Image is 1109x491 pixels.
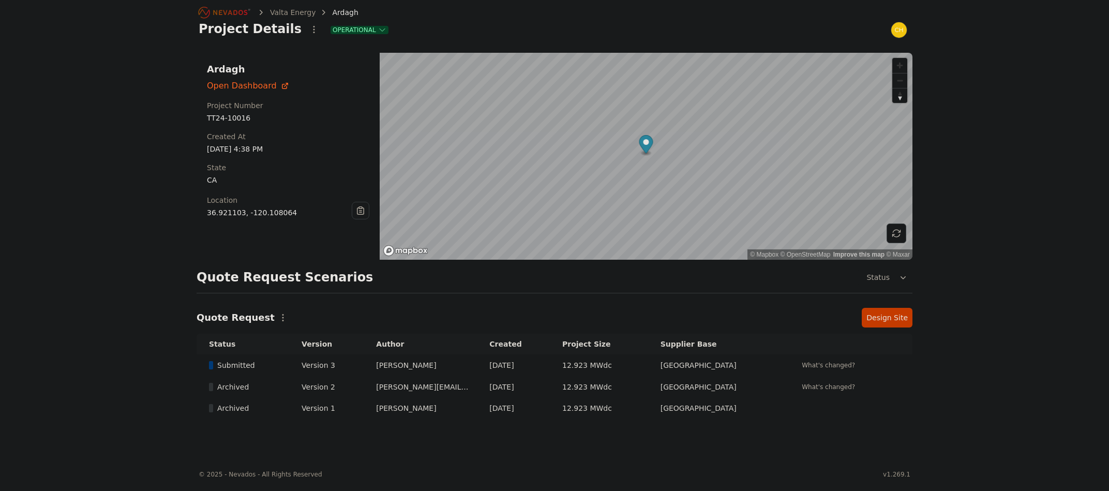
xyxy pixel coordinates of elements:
a: Maxar [886,251,910,258]
td: 12.923 MWdc [550,376,648,398]
span: Open Dashboard [207,80,277,92]
a: Open Dashboard [207,80,369,92]
td: [DATE] [477,376,550,398]
button: What's changed? [797,360,860,371]
td: [DATE] [477,354,550,376]
div: Map marker [639,135,653,156]
td: Version 2 [289,376,364,398]
a: Mapbox homepage [383,245,428,257]
div: TT24-10016 [207,113,369,123]
a: Mapbox [750,251,778,258]
th: Status [197,334,289,354]
div: Project Number [207,100,369,111]
nav: Breadcrumb [199,4,358,21]
td: [PERSON_NAME][EMAIL_ADDRESS][PERSON_NAME][DOMAIN_NAME] [364,376,477,398]
div: Ardagh [318,7,358,18]
td: 12.923 MWdc [550,354,648,376]
div: CA [207,175,369,185]
td: [DATE] [477,398,550,419]
td: [PERSON_NAME] [364,354,477,376]
tr: ArchivedVersion 2[PERSON_NAME][EMAIL_ADDRESS][PERSON_NAME][DOMAIN_NAME][DATE]12.923 MWdc[GEOGRAPH... [197,376,912,398]
button: Status [858,268,912,287]
div: 36.921103, -120.108064 [207,207,352,218]
a: OpenStreetMap [781,251,831,258]
tr: ArchivedVersion 1[PERSON_NAME][DATE]12.923 MWdc[GEOGRAPHIC_DATA] [197,398,912,419]
h2: Ardagh [207,63,369,76]
h2: Quote Request [197,310,275,325]
td: 12.923 MWdc [550,398,648,419]
h2: Quote Request Scenarios [197,269,373,286]
th: Supplier Base [648,334,785,354]
tr: SubmittedVersion 3[PERSON_NAME][DATE]12.923 MWdc[GEOGRAPHIC_DATA]What's changed? [197,354,912,376]
button: Zoom in [892,58,907,73]
div: Archived [209,403,284,413]
div: Archived [209,382,284,392]
div: Created At [207,131,369,142]
th: Version [289,334,364,354]
td: [GEOGRAPHIC_DATA] [648,354,785,376]
td: [GEOGRAPHIC_DATA] [648,376,785,398]
button: Reset bearing to north [892,88,907,103]
th: Created [477,334,550,354]
a: Valta Energy [270,7,316,18]
div: v1.269.1 [883,470,910,479]
h1: Project Details [199,21,302,37]
canvas: Map [380,53,912,260]
div: Submitted [209,360,284,370]
a: Design Site [862,308,912,328]
button: What's changed? [797,381,860,393]
div: State [207,162,369,173]
button: Operational [331,26,388,34]
div: Location [207,195,352,205]
span: Status [862,272,890,282]
div: [DATE] 4:38 PM [207,144,369,154]
td: Version 3 [289,354,364,376]
a: Improve this map [833,251,885,258]
td: [GEOGRAPHIC_DATA] [648,398,785,419]
th: Project Size [550,334,648,354]
button: Zoom out [892,73,907,88]
td: Version 1 [289,398,364,419]
img: chris.young@nevados.solar [891,22,907,38]
div: © 2025 - Nevados - All Rights Reserved [199,470,322,479]
td: [PERSON_NAME] [364,398,477,419]
th: Author [364,334,477,354]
